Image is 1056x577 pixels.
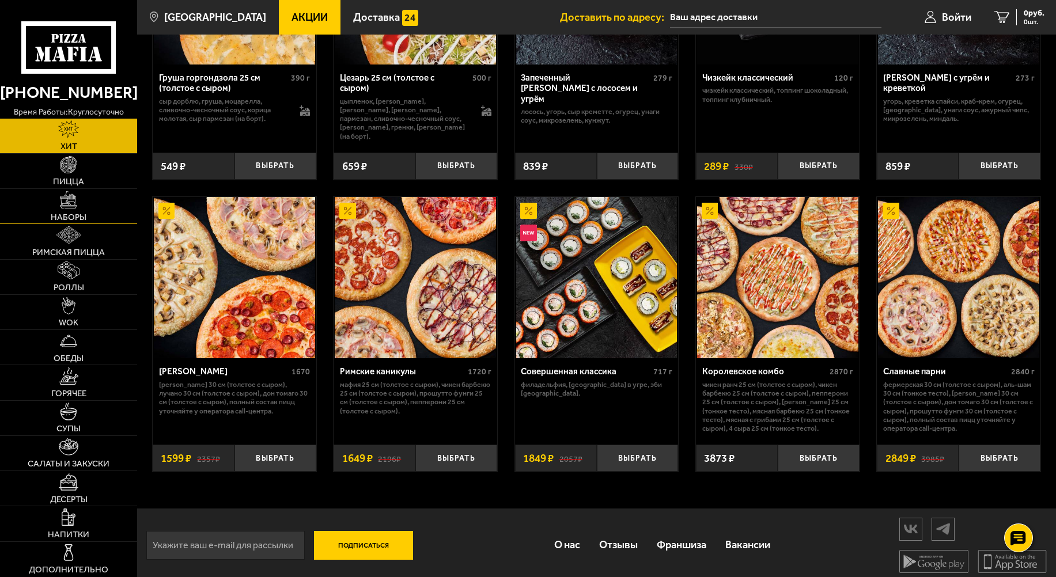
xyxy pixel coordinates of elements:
[53,177,84,186] span: Пицца
[885,453,916,464] span: 2849 ₽
[702,86,854,104] p: Чизкейк классический, топпинг шоколадный, топпинг клубничный.
[159,73,289,94] div: Груша горгондзола 25 см (толстое с сыром)
[1024,9,1044,17] span: 0 руб.
[589,527,647,563] a: Отзывы
[702,73,832,83] div: Чизкейк классический
[472,73,491,83] span: 500 г
[653,73,672,83] span: 279 г
[342,453,373,464] span: 1649 ₽
[161,453,191,464] span: 1599 ₽
[702,203,718,219] img: Акционный
[670,7,881,28] input: Ваш адрес доставки
[885,161,910,172] span: 859 ₽
[1024,18,1044,25] span: 0 шт.
[197,453,220,464] s: 2357 ₽
[696,197,860,358] a: АкционныйКоролевское комбо
[340,366,465,377] div: Римские каникулы
[959,153,1040,180] button: Выбрать
[334,197,497,358] a: АкционныйРимские каникулы
[468,367,491,377] span: 1720 г
[921,453,944,464] s: 3985 ₽
[314,531,413,560] button: Подписаться
[521,380,672,398] p: Филадельфия, [GEOGRAPHIC_DATA] в угре, Эби [GEOGRAPHIC_DATA].
[415,153,497,180] button: Выбрать
[50,495,88,504] span: Десерты
[523,161,548,172] span: 839 ₽
[51,389,86,398] span: Горячее
[48,530,89,539] span: Напитки
[735,161,753,172] s: 330 ₽
[340,97,470,141] p: цыпленок, [PERSON_NAME], [PERSON_NAME], [PERSON_NAME], пармезан, сливочно-чесночный соус, [PERSON...
[520,225,537,241] img: Новинка
[877,197,1040,358] a: АкционныйСлавные парни
[56,424,81,433] span: Супы
[234,153,316,180] button: Выбрать
[653,367,672,377] span: 717 г
[959,445,1040,472] button: Выбрать
[716,527,779,563] a: Вакансии
[339,203,356,219] img: Акционный
[883,203,899,219] img: Акционный
[597,153,679,180] button: Выбрать
[29,565,108,574] span: Дополнительно
[1016,73,1035,83] span: 273 г
[647,527,716,563] a: Франшиза
[340,73,470,94] div: Цезарь 25 см (толстое с сыром)
[778,445,860,472] button: Выбрать
[54,354,84,363] span: Обеды
[153,197,316,358] a: АкционныйХет Трик
[520,203,537,219] img: Акционный
[292,367,310,377] span: 1670
[778,153,860,180] button: Выбрать
[159,97,289,123] p: сыр дорблю, груша, моцарелла, сливочно-чесночный соус, корица молотая, сыр пармезан (на борт).
[146,531,305,560] input: Укажите ваш e-mail для рассылки
[883,380,1035,433] p: Фермерская 30 см (толстое с сыром), Аль-Шам 30 см (тонкое тесто), [PERSON_NAME] 30 см (толстое с ...
[560,12,670,22] span: Доставить по адресу:
[54,283,84,292] span: Роллы
[340,380,491,415] p: Мафия 25 см (толстое с сыром), Чикен Барбекю 25 см (толстое с сыром), Прошутто Фунги 25 см (толст...
[521,107,672,125] p: лосось, угорь, Сыр креметте, огурец, унаги соус, микрозелень, кунжут.
[59,318,78,327] span: WOK
[942,12,971,22] span: Войти
[883,73,1013,94] div: [PERSON_NAME] с угрём и креветкой
[378,453,401,464] s: 2196 ₽
[1011,367,1035,377] span: 2840 г
[28,460,109,468] span: Салаты и закуски
[161,161,186,172] span: 549 ₽
[883,97,1035,123] p: угорь, креветка спайси, краб-крем, огурец, [GEOGRAPHIC_DATA], унаги соус, ажурный чипс, микрозеле...
[878,197,1039,358] img: Славные парни
[51,213,86,222] span: Наборы
[704,453,735,464] span: 3873 ₽
[521,73,650,104] div: Запеченный [PERSON_NAME] с лососем и угрём
[704,161,729,172] span: 289 ₽
[159,380,311,415] p: [PERSON_NAME] 30 см (толстое с сыром), Лучано 30 см (толстое с сыром), Дон Томаго 30 см (толстое ...
[292,12,328,22] span: Акции
[515,197,679,358] a: АкционныйНовинкаСовершенная классика
[702,366,827,377] div: Королевское комбо
[521,366,650,377] div: Совершенная классика
[291,73,310,83] span: 390 г
[415,445,497,472] button: Выбрать
[702,380,854,433] p: Чикен Ранч 25 см (толстое с сыром), Чикен Барбекю 25 см (толстое с сыром), Пепперони 25 см (толст...
[60,142,77,151] span: Хит
[234,445,316,472] button: Выбрать
[335,197,496,358] img: Римские каникулы
[697,197,858,358] img: Королевское комбо
[158,203,175,219] img: Акционный
[900,519,922,539] img: vk
[159,366,289,377] div: [PERSON_NAME]
[883,366,1008,377] div: Славные парни
[516,197,677,358] img: Совершенная классика
[830,367,853,377] span: 2870 г
[402,10,419,26] img: 15daf4d41897b9f0e9f617042186c801.svg
[544,527,589,563] a: О нас
[932,519,954,539] img: tg
[32,248,105,257] span: Римская пицца
[559,453,582,464] s: 2057 ₽
[154,197,315,358] img: Хет Трик
[353,12,400,22] span: Доставка
[523,453,554,464] span: 1849 ₽
[597,445,679,472] button: Выбрать
[164,12,266,22] span: [GEOGRAPHIC_DATA]
[342,161,367,172] span: 659 ₽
